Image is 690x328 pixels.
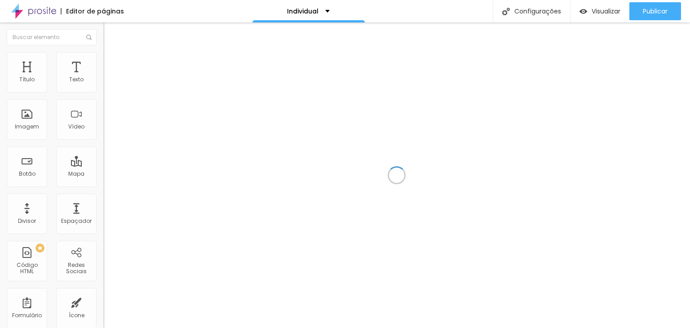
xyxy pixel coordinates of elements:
button: Publicar [629,2,681,20]
div: Divisor [18,218,36,224]
span: Visualizar [592,8,620,15]
div: Vídeo [68,124,84,130]
div: Imagem [15,124,39,130]
span: Publicar [643,8,668,15]
div: Título [19,76,35,83]
div: Redes Sociais [58,262,94,275]
div: Editor de páginas [61,8,124,14]
p: Individual [287,8,318,14]
div: Espaçador [61,218,92,224]
input: Buscar elemento [7,29,97,45]
img: view-1.svg [579,8,587,15]
div: Mapa [68,171,84,177]
div: Código HTML [9,262,44,275]
button: Visualizar [571,2,629,20]
div: Botão [19,171,35,177]
div: Formulário [12,312,42,319]
img: Icone [502,8,510,15]
div: Texto [69,76,84,83]
img: Icone [86,35,92,40]
div: Ícone [69,312,84,319]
